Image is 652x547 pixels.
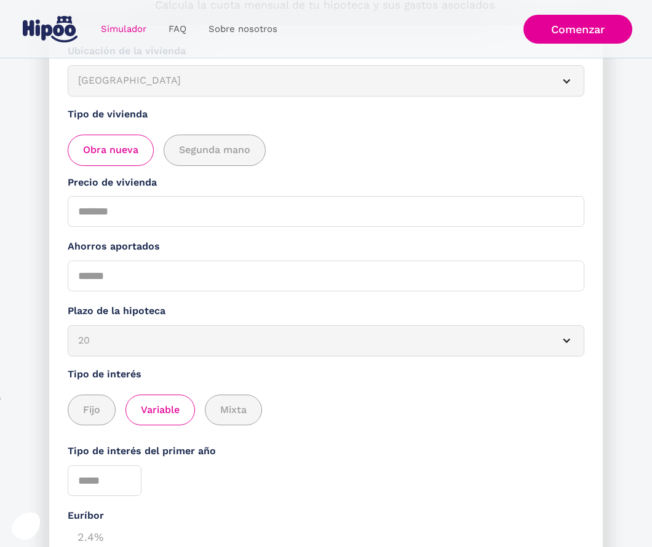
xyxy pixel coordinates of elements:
label: Plazo de la hipoteca [68,304,584,319]
label: Tipo de vivienda [68,107,584,122]
span: Obra nueva [83,143,138,158]
a: Sobre nosotros [197,17,288,41]
label: Precio de vivienda [68,175,584,191]
a: Comenzar [523,15,632,44]
label: Tipo de interés del primer año [68,444,584,459]
label: Ahorros aportados [68,239,584,254]
div: [GEOGRAPHIC_DATA] [78,73,544,89]
div: 20 [78,333,544,348]
div: add_description_here [68,135,584,166]
span: Mixta [220,403,247,418]
a: home [20,11,80,47]
span: Fijo [83,403,100,418]
article: 20 [68,325,584,356]
div: Euríbor [68,508,584,524]
a: Simulador [90,17,157,41]
a: FAQ [157,17,197,41]
label: Tipo de interés [68,367,584,382]
div: add_description_here [68,395,584,426]
span: Segunda mano [179,143,250,158]
span: Variable [141,403,180,418]
article: [GEOGRAPHIC_DATA] [68,65,584,96]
